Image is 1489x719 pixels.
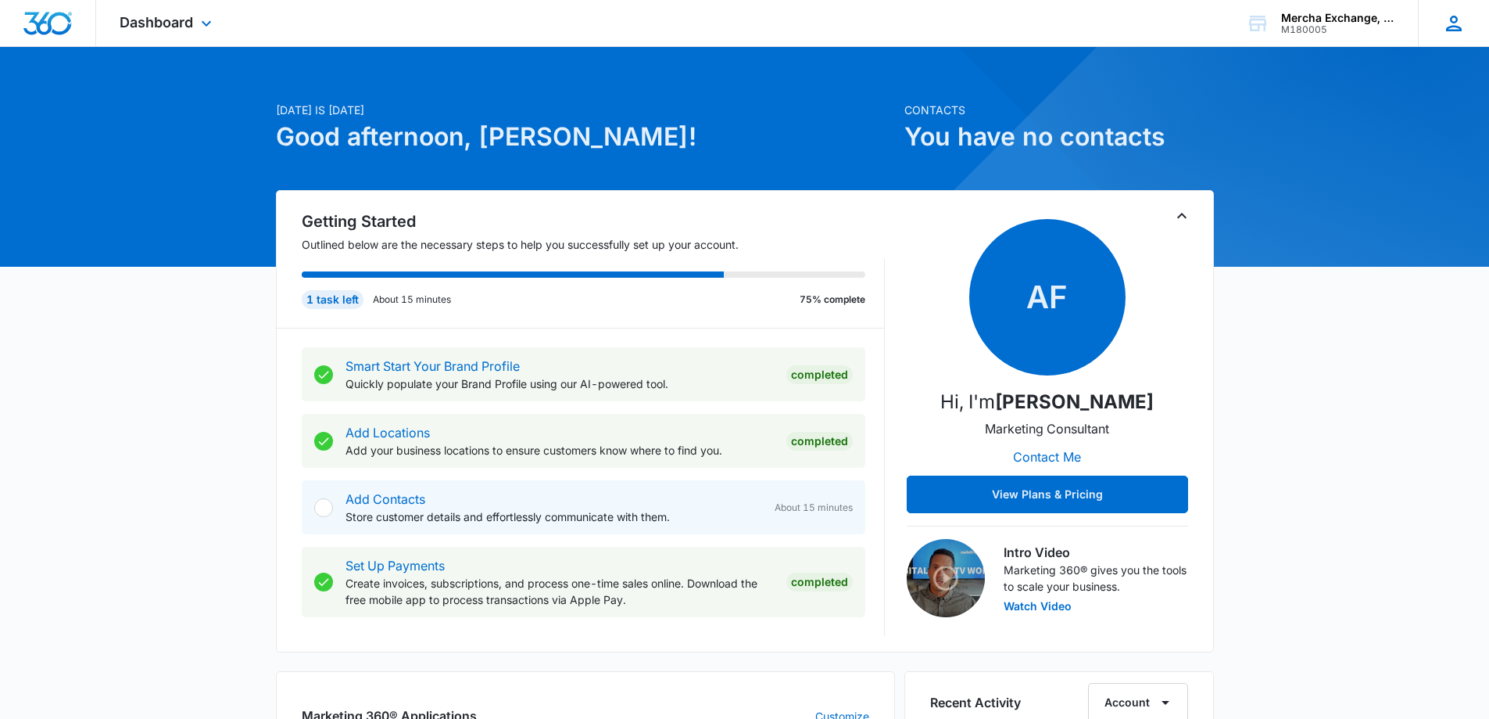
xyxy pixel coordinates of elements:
button: View Plans & Pricing [907,476,1188,513]
div: account id [1281,24,1395,35]
p: Add your business locations to ensure customers know where to find you. [345,442,774,458]
span: About 15 minutes [775,501,853,515]
span: AF [969,219,1126,376]
span: Dashboard [120,14,193,31]
p: 75% complete [800,293,865,307]
p: Contacts [904,102,1214,118]
button: Watch Video [1004,601,1072,612]
a: Set Up Payments [345,558,445,573]
p: About 15 minutes [373,293,451,307]
div: Completed [786,573,853,591]
p: Quickly populate your Brand Profile using our AI-powered tool. [345,376,774,392]
div: Completed [786,432,853,451]
div: 1 task left [302,290,363,309]
button: Toggle Collapse [1172,207,1191,225]
h6: Recent Activity [930,693,1021,712]
a: Add Contacts [345,491,425,507]
div: Completed [786,365,853,384]
a: Add Locations [345,425,430,440]
img: Intro Video [907,539,985,617]
p: Create invoices, subscriptions, and process one-time sales online. Download the free mobile app t... [345,575,774,608]
p: Marketing Consultant [985,419,1109,438]
h2: Getting Started [302,210,885,233]
p: Store customer details and effortlessly communicate with them. [345,509,762,525]
a: Smart Start Your Brand Profile [345,358,520,374]
h3: Intro Video [1004,543,1188,562]
p: Hi, I'm [940,388,1154,416]
h1: Good afternoon, [PERSON_NAME]! [276,118,895,156]
button: Contact Me [997,438,1097,476]
p: Outlined below are the necessary steps to help you successfully set up your account. [302,236,885,253]
h1: You have no contacts [904,118,1214,156]
p: Marketing 360® gives you the tools to scale your business. [1004,562,1188,595]
strong: [PERSON_NAME] [995,390,1154,413]
div: account name [1281,12,1395,24]
p: [DATE] is [DATE] [276,102,895,118]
